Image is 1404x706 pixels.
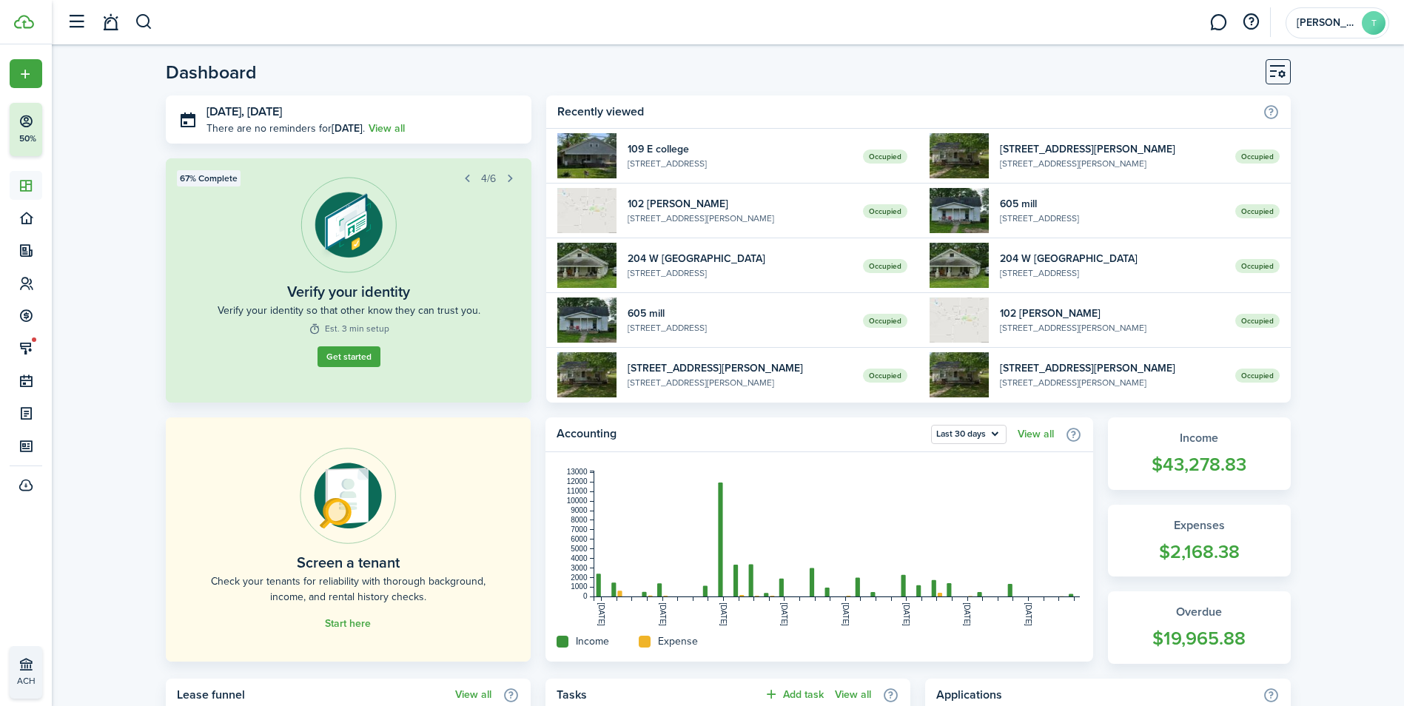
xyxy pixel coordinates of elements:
tspan: [DATE] [658,602,666,626]
p: ACH [17,674,104,687]
a: Notifications [96,4,124,41]
home-widget-title: Income [576,633,609,649]
home-widget-title: Recently viewed [557,103,1254,121]
tspan: 3000 [571,564,588,572]
widget-list-item-title: [STREET_ADDRESS][PERSON_NAME] [1000,141,1224,157]
a: Overdue$19,965.88 [1108,591,1291,664]
img: 1 [930,297,989,343]
span: Occupied [863,204,907,218]
widget-list-item-title: 109 E college [628,141,852,157]
widget-list-item-description: [STREET_ADDRESS] [628,157,852,170]
tspan: 10000 [567,497,588,505]
span: Occupied [1235,259,1280,273]
a: ACH [10,646,42,699]
widget-stats-title: Overdue [1123,603,1276,621]
home-placeholder-description: Check your tenants for reliability with thorough background, income, and rental history checks. [199,574,497,605]
a: Start here [325,618,371,630]
home-widget-title: Tasks [557,686,756,704]
p: 50% [19,132,37,145]
tspan: [DATE] [719,602,728,626]
tspan: [DATE] [780,602,788,626]
home-widget-title: Applications [936,686,1254,704]
widget-list-item-description: [STREET_ADDRESS][PERSON_NAME] [628,212,852,225]
a: Messaging [1204,4,1232,41]
widget-stats-count: $43,278.83 [1123,451,1276,479]
widget-step-time: Est. 3 min setup [309,322,389,335]
tspan: 4000 [571,554,588,562]
button: Open menu [10,59,42,88]
widget-list-item-description: [STREET_ADDRESS][PERSON_NAME] [628,376,852,389]
widget-stats-title: Income [1123,429,1276,447]
img: 1 [930,243,989,288]
img: Online payments [300,448,396,544]
span: Occupied [863,149,907,164]
img: Verification [300,177,397,273]
img: 1 [557,188,617,233]
span: Occupied [863,259,907,273]
home-widget-title: Expense [658,633,698,649]
button: Search [135,10,153,35]
h3: [DATE], [DATE] [206,103,521,121]
tspan: 5000 [571,545,588,553]
img: 1 [930,133,989,178]
tspan: 11000 [567,487,588,495]
button: Customise [1266,59,1291,84]
tspan: 1000 [571,582,588,591]
img: TenantCloud [14,15,34,29]
img: 1 [557,297,617,343]
tspan: [DATE] [963,602,971,626]
widget-list-item-description: [STREET_ADDRESS] [628,266,852,280]
widget-list-item-description: [STREET_ADDRESS] [1000,266,1224,280]
a: View all [835,689,871,701]
avatar-text: T [1362,11,1385,35]
img: 1 [557,243,617,288]
button: Add task [764,686,824,703]
widget-list-item-title: 204 W [GEOGRAPHIC_DATA] [1000,251,1224,266]
tspan: 7000 [571,525,588,534]
widget-list-item-description: [STREET_ADDRESS][PERSON_NAME] [1000,321,1224,334]
widget-step-description: Verify your identity so that other know they can trust you. [218,303,480,318]
button: Open menu [931,425,1007,444]
span: Occupied [1235,369,1280,383]
span: Occupied [1235,204,1280,218]
widget-stats-count: $19,965.88 [1123,625,1276,653]
widget-list-item-description: [STREET_ADDRESS] [628,321,852,334]
a: View all [1018,428,1054,440]
widget-step-title: Verify your identity [287,280,410,303]
tspan: 2000 [571,574,588,582]
tspan: 13000 [567,468,588,476]
widget-stats-title: Expenses [1123,517,1276,534]
span: Occupied [1235,314,1280,328]
widget-list-item-title: [STREET_ADDRESS][PERSON_NAME] [1000,360,1224,376]
widget-list-item-description: [STREET_ADDRESS] [1000,212,1224,225]
widget-list-item-title: 204 W [GEOGRAPHIC_DATA] [628,251,852,266]
a: View all [369,121,405,136]
tspan: [DATE] [902,602,910,626]
button: Last 30 days [931,425,1007,444]
tspan: [DATE] [842,602,850,626]
img: 1 [930,352,989,397]
button: Open resource center [1238,10,1263,35]
widget-list-item-title: [STREET_ADDRESS][PERSON_NAME] [628,360,852,376]
a: Income$43,278.83 [1108,417,1291,490]
widget-stats-count: $2,168.38 [1123,538,1276,566]
button: Next step [500,168,520,189]
header-page-title: Dashboard [166,63,257,81]
tspan: [DATE] [1024,602,1032,626]
tspan: 12000 [567,477,588,485]
widget-list-item-description: [STREET_ADDRESS][PERSON_NAME] [1000,376,1224,389]
a: Expenses$2,168.38 [1108,505,1291,577]
widget-list-item-description: [STREET_ADDRESS][PERSON_NAME] [1000,157,1224,170]
home-placeholder-title: Screen a tenant [297,551,400,574]
a: View all [455,689,491,701]
home-widget-title: Lease funnel [177,686,448,704]
button: Open sidebar [62,8,90,36]
button: Get started [318,346,380,367]
tspan: 6000 [571,535,588,543]
span: 67% Complete [180,172,238,185]
img: 1 [557,352,617,397]
tspan: 0 [583,592,588,600]
widget-list-item-title: 102 [PERSON_NAME] [628,196,852,212]
span: Occupied [863,369,907,383]
button: 50% [10,103,132,156]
